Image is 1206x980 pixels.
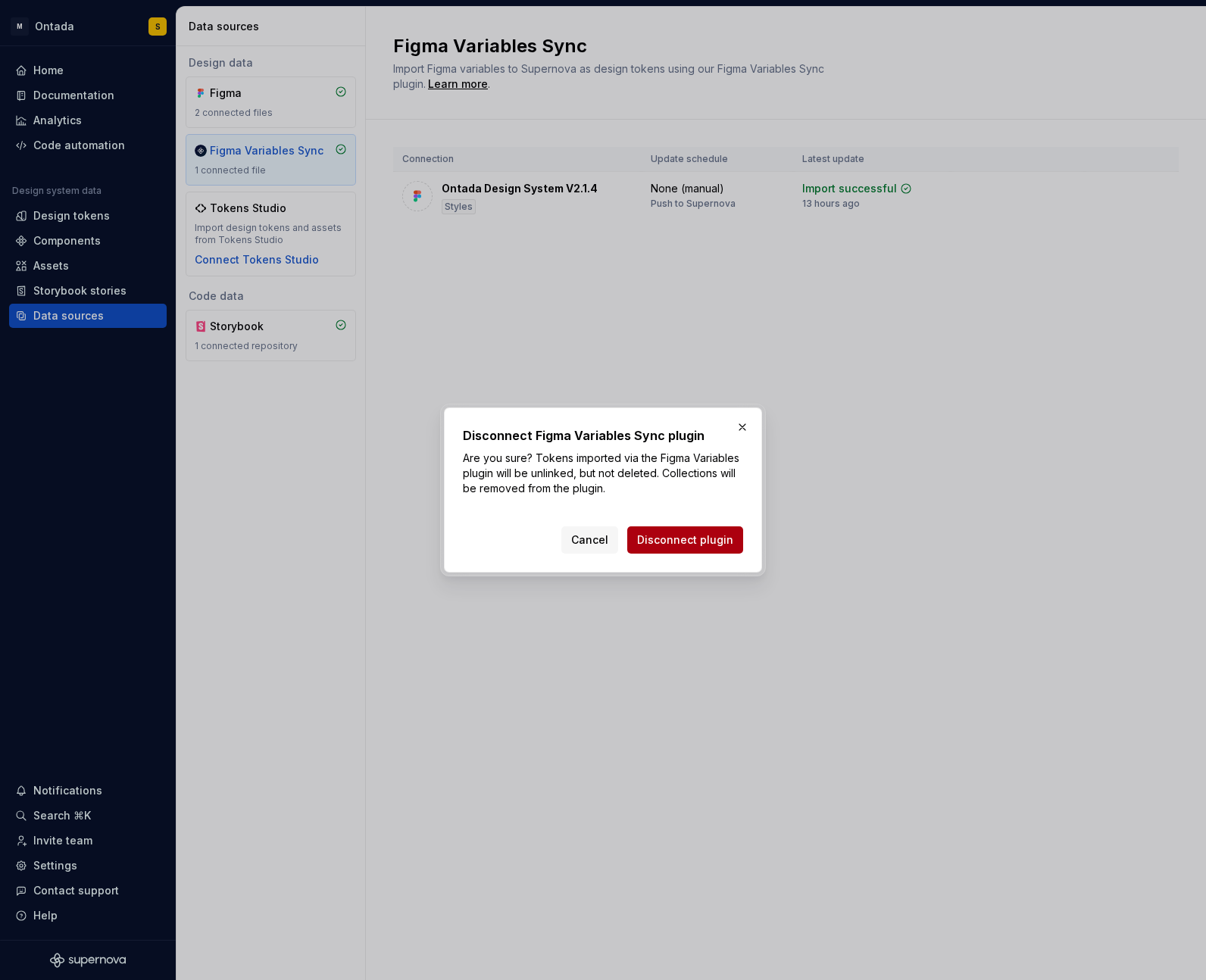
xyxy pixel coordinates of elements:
[571,532,608,548] span: Cancel
[637,532,733,548] span: Disconnect plugin
[463,426,743,445] h2: Disconnect Figma Variables Sync plugin
[463,451,743,496] p: Are you sure? Tokens imported via the Figma Variables plugin will be unlinked, but not deleted. C...
[561,526,618,554] button: Cancel
[627,526,743,554] button: Disconnect plugin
